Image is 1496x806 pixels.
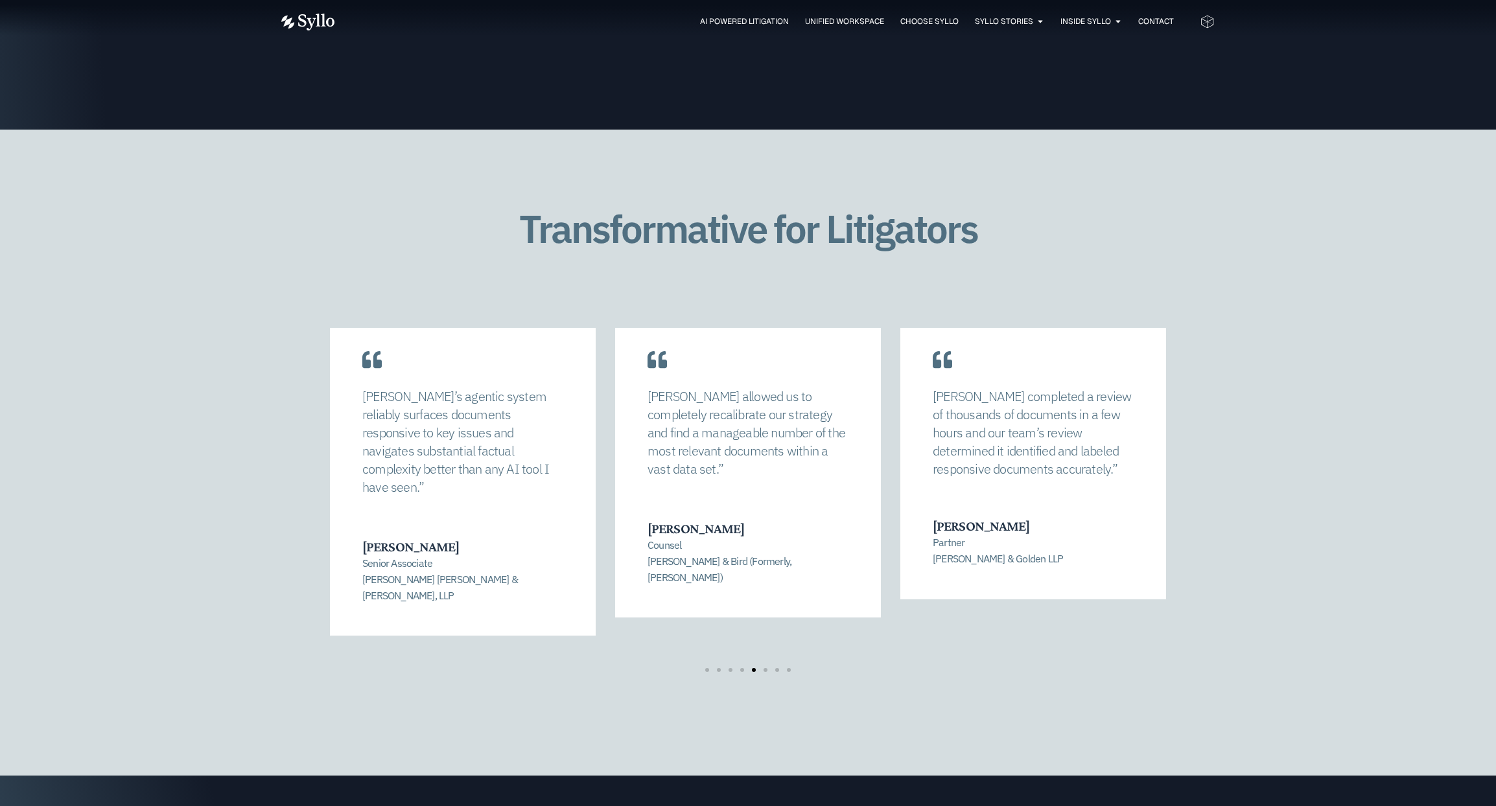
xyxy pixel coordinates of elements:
span: Go to slide 2 [717,668,721,672]
p: Senior Associate [PERSON_NAME] [PERSON_NAME] & [PERSON_NAME], LLP [362,555,562,603]
nav: Menu [360,16,1174,28]
span: Go to slide 4 [740,668,744,672]
div: Menu Toggle [360,16,1174,28]
h3: [PERSON_NAME] [933,518,1132,535]
h3: [PERSON_NAME] [362,538,562,555]
a: Choose Syllo [900,16,959,27]
p: [PERSON_NAME] completed a review of thousands of documents in a few hours and our team’s review d... [933,387,1134,478]
div: 6 / 8 [615,328,881,636]
a: Syllo Stories [975,16,1033,27]
p: Counsel [PERSON_NAME] & Bird (Formerly, [PERSON_NAME]) [648,537,848,585]
span: Go to slide 6 [764,668,767,672]
p: Partner [PERSON_NAME] & Golden LLP [933,535,1132,566]
span: Go to slide 5 [752,668,756,672]
span: Go to slide 1 [705,668,709,672]
a: Inside Syllo [1060,16,1111,27]
span: Go to slide 7 [775,668,779,672]
span: Go to slide 3 [729,668,732,672]
div: Carousel [330,328,1166,673]
img: Vector [281,14,334,30]
h1: Transformative for Litigators [475,207,1022,250]
p: [PERSON_NAME] allowed us to completely recalibrate our strategy and find a manageable number of t... [648,387,848,478]
h3: [PERSON_NAME] [648,520,848,537]
div: 5 / 8 [330,328,596,636]
span: Go to slide 8 [787,668,791,672]
a: Unified Workspace [805,16,884,27]
a: Contact [1138,16,1174,27]
a: AI Powered Litigation [700,16,789,27]
div: 7 / 8 [900,328,1166,636]
p: [PERSON_NAME]’s agentic system reliably surfaces documents responsive to key issues and navigates... [362,387,563,496]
